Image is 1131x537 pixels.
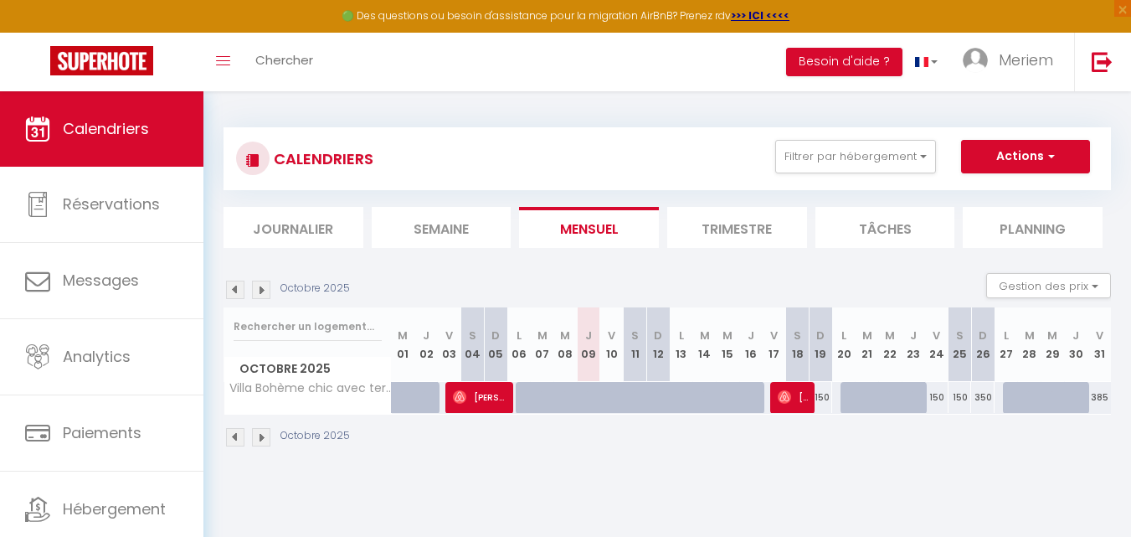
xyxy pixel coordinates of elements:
span: Analytics [63,346,131,367]
abbr: V [933,328,940,343]
abbr: M [1047,328,1057,343]
th: 13 [670,307,693,382]
li: Mensuel [519,207,659,248]
abbr: L [841,328,846,343]
th: 23 [902,307,925,382]
button: Actions [961,140,1090,173]
span: Réservations [63,194,160,214]
th: 18 [786,307,810,382]
th: 27 [995,307,1018,382]
th: 09 [577,307,600,382]
th: 05 [484,307,507,382]
span: Villa Bohème chic avec terrasse – quartier prisé [227,382,394,395]
button: Besoin d'aide ? [786,48,902,76]
th: 12 [646,307,670,382]
li: Tâches [815,207,955,248]
th: 01 [392,307,415,382]
th: 31 [1087,307,1111,382]
abbr: M [700,328,710,343]
div: 150 [809,382,832,413]
li: Journalier [224,207,363,248]
span: Chercher [255,51,313,69]
a: Chercher [243,33,326,91]
div: 385 [1087,382,1111,413]
span: Octobre 2025 [224,357,391,381]
abbr: V [1096,328,1103,343]
abbr: S [794,328,801,343]
abbr: J [585,328,592,343]
abbr: M [885,328,895,343]
abbr: M [862,328,872,343]
span: Hébergement [63,498,166,519]
abbr: L [1004,328,1009,343]
th: 16 [739,307,763,382]
button: Gestion des prix [986,273,1111,298]
th: 17 [763,307,786,382]
th: 26 [971,307,995,382]
li: Planning [963,207,1103,248]
abbr: L [517,328,522,343]
th: 04 [461,307,485,382]
th: 24 [925,307,948,382]
h3: CALENDRIERS [270,140,373,178]
abbr: S [631,328,639,343]
abbr: S [469,328,476,343]
p: Octobre 2025 [280,281,350,297]
span: Meriem [999,49,1053,70]
abbr: V [608,328,615,343]
abbr: J [423,328,429,343]
span: Calendriers [63,118,149,139]
th: 06 [507,307,531,382]
abbr: L [679,328,684,343]
li: Trimestre [667,207,807,248]
span: Messages [63,270,139,291]
div: 150 [925,382,948,413]
abbr: D [979,328,987,343]
abbr: J [910,328,917,343]
abbr: V [770,328,778,343]
th: 15 [717,307,740,382]
abbr: S [956,328,964,343]
th: 19 [809,307,832,382]
th: 28 [1018,307,1041,382]
th: 03 [438,307,461,382]
abbr: M [1025,328,1035,343]
abbr: D [816,328,825,343]
span: [PERSON_NAME] [453,381,507,413]
th: 20 [832,307,856,382]
a: ... Meriem [950,33,1074,91]
img: Super Booking [50,46,153,75]
th: 30 [1064,307,1087,382]
span: [PERSON_NAME] [778,381,809,413]
img: ... [963,48,988,73]
th: 29 [1041,307,1065,382]
abbr: J [1072,328,1079,343]
input: Rechercher un logement... [234,312,382,342]
abbr: J [748,328,754,343]
abbr: M [560,328,570,343]
th: 21 [856,307,879,382]
div: 350 [971,382,995,413]
button: Filtrer par hébergement [775,140,936,173]
abbr: V [445,328,453,343]
th: 25 [948,307,972,382]
th: 07 [531,307,554,382]
th: 11 [624,307,647,382]
abbr: M [398,328,408,343]
th: 22 [879,307,902,382]
img: logout [1092,51,1113,72]
th: 08 [554,307,578,382]
th: 14 [693,307,717,382]
div: 150 [948,382,972,413]
abbr: M [722,328,733,343]
p: Octobre 2025 [280,428,350,444]
abbr: D [491,328,500,343]
abbr: M [537,328,548,343]
a: >>> ICI <<<< [731,8,789,23]
li: Semaine [372,207,512,248]
th: 10 [600,307,624,382]
abbr: D [654,328,662,343]
span: Paiements [63,422,141,443]
th: 02 [414,307,438,382]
